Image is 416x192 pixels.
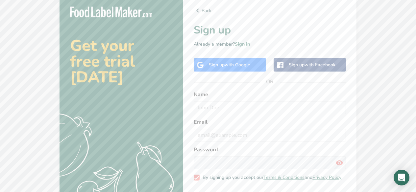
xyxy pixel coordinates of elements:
label: Name [194,91,346,98]
p: Already a member? [194,41,346,48]
a: Sign in [235,41,250,47]
a: Privacy Policy [312,174,341,181]
input: John Doe [194,101,346,114]
input: email@example.com [194,129,346,142]
label: Password [194,146,346,154]
div: Sign up [289,61,335,68]
div: Sign up [209,61,250,68]
h2: Get your free trial [DATE] [70,38,173,85]
span: with Google [225,62,250,68]
h1: Sign up [194,22,346,38]
img: Food Label Maker [70,7,152,17]
span: OR [260,72,280,92]
a: Terms & Conditions [263,174,305,181]
div: Open Intercom Messenger [394,170,409,185]
span: with Facebook [305,62,335,68]
label: Email [194,118,346,126]
span: By signing up you accept our and [200,175,342,181]
a: Back [194,7,346,14]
